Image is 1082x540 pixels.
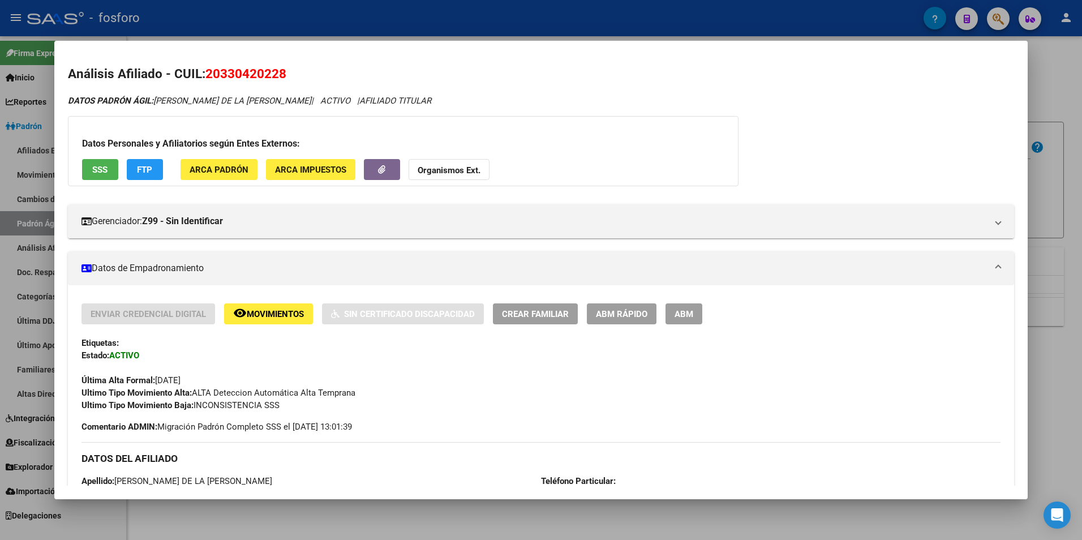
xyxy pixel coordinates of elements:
[81,476,114,486] strong: Apellido:
[68,204,1015,238] mat-expansion-panel-header: Gerenciador:Z99 - Sin Identificar
[81,303,215,324] button: Enviar Credencial Digital
[665,303,702,324] button: ABM
[81,452,1001,465] h3: DATOS DEL AFILIADO
[233,306,247,320] mat-icon: remove_red_eye
[181,159,257,180] button: ARCA Padrón
[541,476,616,486] strong: Teléfono Particular:
[1044,502,1071,529] div: Open Intercom Messenger
[81,400,194,410] strong: Ultimo Tipo Movimiento Baja:
[82,137,724,151] h3: Datos Personales y Afiliatorios según Entes Externos:
[82,159,118,180] button: SSS
[81,375,155,385] strong: Última Alta Formal:
[68,65,1015,84] h2: Análisis Afiliado - CUIL:
[81,262,987,275] mat-panel-title: Datos de Empadronamiento
[142,215,223,228] strong: Z99 - Sin Identificar
[344,309,475,319] span: Sin Certificado Discapacidad
[68,96,311,106] span: [PERSON_NAME] DE LA [PERSON_NAME]
[224,303,313,324] button: Movimientos
[675,309,693,319] span: ABM
[190,165,248,175] span: ARCA Padrón
[92,165,108,175] span: SSS
[68,96,153,106] strong: DATOS PADRÓN ÁGIL:
[81,421,352,433] span: Migración Padrón Completo SSS el [DATE] 13:01:39
[81,476,272,486] span: [PERSON_NAME] DE LA [PERSON_NAME]
[81,338,119,348] strong: Etiquetas:
[81,350,109,361] strong: Estado:
[81,422,157,432] strong: Comentario ADMIN:
[81,388,192,398] strong: Ultimo Tipo Movimiento Alta:
[81,388,355,398] span: ALTA Deteccion Automática Alta Temprana
[68,96,431,106] i: | ACTIVO |
[409,159,490,180] button: Organismos Ext.
[502,309,569,319] span: Crear Familiar
[91,309,206,319] span: Enviar Credencial Digital
[493,303,578,324] button: Crear Familiar
[81,375,181,385] span: [DATE]
[81,400,280,410] span: INCONSISTENCIA SSS
[587,303,656,324] button: ABM Rápido
[247,309,304,319] span: Movimientos
[359,96,431,106] span: AFILIADO TITULAR
[81,215,987,228] mat-panel-title: Gerenciador:
[418,165,480,175] strong: Organismos Ext.
[127,159,163,180] button: FTP
[596,309,647,319] span: ABM Rápido
[275,165,346,175] span: ARCA Impuestos
[205,66,286,81] span: 20330420228
[266,159,355,180] button: ARCA Impuestos
[137,165,152,175] span: FTP
[109,350,139,361] strong: ACTIVO
[322,303,484,324] button: Sin Certificado Discapacidad
[68,251,1015,285] mat-expansion-panel-header: Datos de Empadronamiento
